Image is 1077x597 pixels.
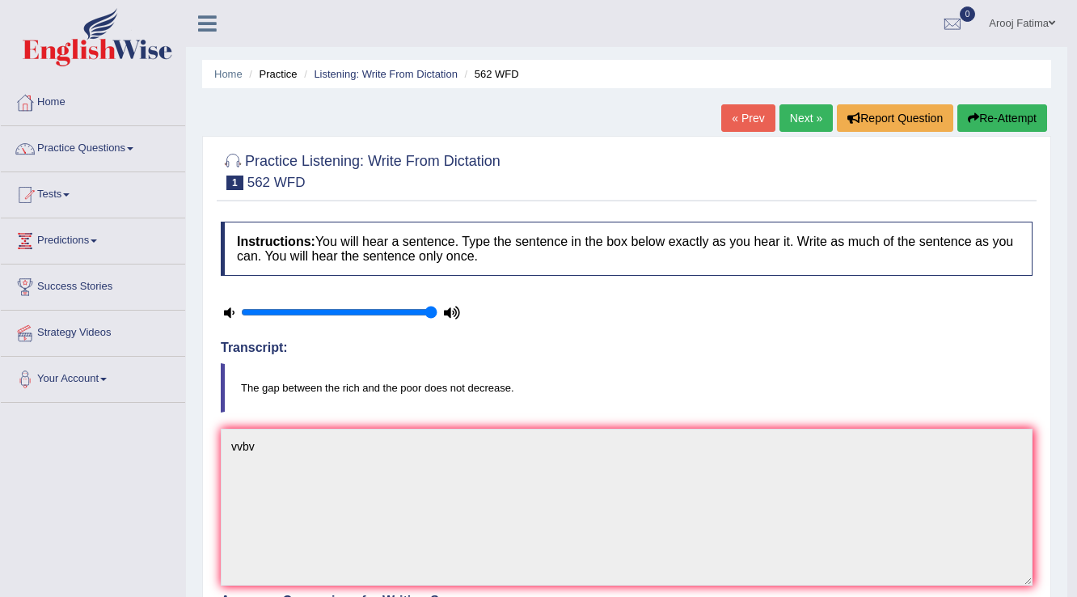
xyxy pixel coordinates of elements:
[1,126,185,167] a: Practice Questions
[1,311,185,351] a: Strategy Videos
[221,222,1033,276] h4: You will hear a sentence. Type the sentence in the box below exactly as you hear it. Write as muc...
[247,175,306,190] small: 562 WFD
[1,80,185,121] a: Home
[779,104,833,132] a: Next »
[237,235,315,248] b: Instructions:
[245,66,297,82] li: Practice
[957,104,1047,132] button: Re-Attempt
[314,68,458,80] a: Listening: Write From Dictation
[1,265,185,305] a: Success Stories
[837,104,953,132] button: Report Question
[221,341,1033,355] h4: Transcript:
[461,66,519,82] li: 562 WFD
[221,363,1033,413] blockquote: The gap between the rich and the poor does not decrease.
[1,357,185,397] a: Your Account
[221,150,500,190] h2: Practice Listening: Write From Dictation
[1,172,185,213] a: Tests
[721,104,775,132] a: « Prev
[960,6,976,22] span: 0
[214,68,243,80] a: Home
[226,176,243,190] span: 1
[1,218,185,259] a: Predictions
